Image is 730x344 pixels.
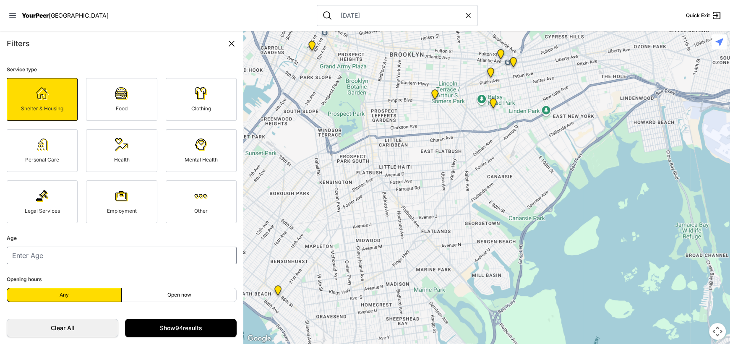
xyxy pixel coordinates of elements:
div: Bensonhurst [269,282,287,302]
span: Mental Health [185,156,218,163]
span: Food [116,105,128,112]
span: Other [194,208,208,214]
a: Shelter & Housing [7,78,78,121]
div: The Gathering Place Drop-in Center [492,46,509,66]
span: Filters [7,39,30,48]
a: Employment [86,180,157,223]
div: Brooklyn DYCD Youth Drop-in Center [485,95,502,115]
a: Clothing [166,78,237,121]
span: Clothing [191,105,211,112]
a: Food [86,78,157,121]
span: Clear All [16,324,109,332]
span: Shelter & Housing [21,105,63,112]
span: Personal Care [25,156,59,163]
input: Enter Age [7,247,237,264]
a: Health [86,129,157,172]
div: Continuous Access Adult Drop-In (CADI) [482,64,499,84]
a: YourPeer[GEOGRAPHIC_DATA] [22,13,109,18]
span: Service type [7,66,37,73]
span: Health [114,156,129,163]
span: Employment [107,208,136,214]
span: Opening hours [7,276,42,282]
input: Search [336,11,464,20]
span: YourPeer [22,12,49,19]
a: Clear All [7,319,118,337]
a: Show94results [125,319,237,337]
a: Mental Health [166,129,237,172]
span: Quick Exit [686,12,710,19]
a: Quick Exit [686,10,722,21]
a: Open this area in Google Maps (opens a new window) [245,333,273,344]
span: Age [7,235,17,241]
button: Map camera controls [709,323,726,340]
img: Google [245,333,273,344]
span: [GEOGRAPHIC_DATA] [49,12,109,19]
span: Any [60,292,69,298]
div: HELP Women's Shelter and Intake Center [505,54,522,74]
span: Open now [167,292,191,298]
span: Legal Services [25,208,60,214]
div: Main Location [426,86,443,106]
a: Legal Services [7,180,78,223]
a: Other [166,180,237,223]
a: Personal Care [7,129,78,172]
